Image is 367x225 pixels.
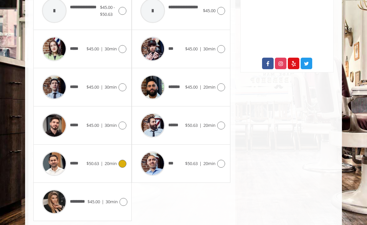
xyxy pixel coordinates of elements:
[106,199,118,205] span: 30min
[101,46,103,52] span: |
[203,122,216,128] span: 20min
[87,199,100,205] span: $45.00
[105,46,117,52] span: 30min
[86,46,99,52] span: $45.00
[203,84,216,90] span: 20min
[185,46,198,52] span: $45.00
[199,84,202,90] span: |
[86,160,99,166] span: $50.63
[101,84,103,90] span: |
[105,84,117,90] span: 30min
[105,160,117,166] span: 20min
[185,84,198,90] span: $45.00
[102,199,104,205] span: |
[203,160,216,166] span: 20min
[101,122,103,128] span: |
[86,84,99,90] span: $45.00
[105,122,117,128] span: 30min
[185,122,198,128] span: $50.63
[199,122,202,128] span: |
[100,4,115,17] span: $45.00 - $50.63
[86,122,99,128] span: $45.00
[101,160,103,166] span: |
[185,160,198,166] span: $50.63
[199,160,202,166] span: |
[199,46,202,52] span: |
[203,46,216,52] span: 30min
[203,8,216,14] span: $45.00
